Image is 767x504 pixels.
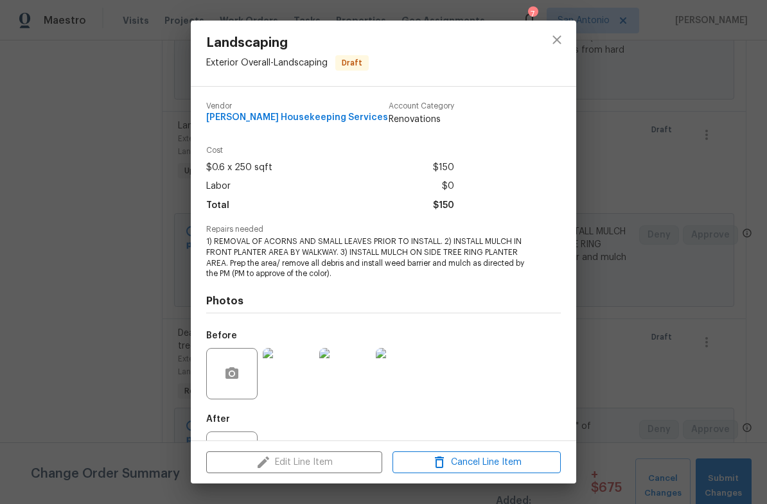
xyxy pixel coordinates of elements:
h5: Before [206,331,237,340]
h5: After [206,415,230,424]
span: Cost [206,146,454,155]
h4: Photos [206,295,561,308]
span: $0.6 x 250 sqft [206,159,272,177]
button: Cancel Line Item [392,451,561,474]
span: Draft [337,56,367,69]
span: Vendor [206,102,388,110]
span: $0 [442,177,454,196]
span: Total [206,196,229,215]
span: $150 [433,196,454,215]
span: Exterior Overall - Landscaping [206,58,328,67]
span: Cancel Line Item [396,455,557,471]
div: 7 [528,8,537,21]
button: close [542,24,572,55]
span: Landscaping [206,36,369,50]
span: Account Category [389,102,454,110]
span: 1) REMOVAL OF ACORNS AND SMALL LEAVES PRIOR TO INSTALL. 2) INSTALL MULCH IN FRONT PLANTER AREA BY... [206,236,525,279]
span: Renovations [389,113,454,126]
span: Repairs needed [206,225,561,234]
span: Labor [206,177,231,196]
span: $150 [433,159,454,177]
span: [PERSON_NAME] Housekeeping Services [206,113,388,123]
